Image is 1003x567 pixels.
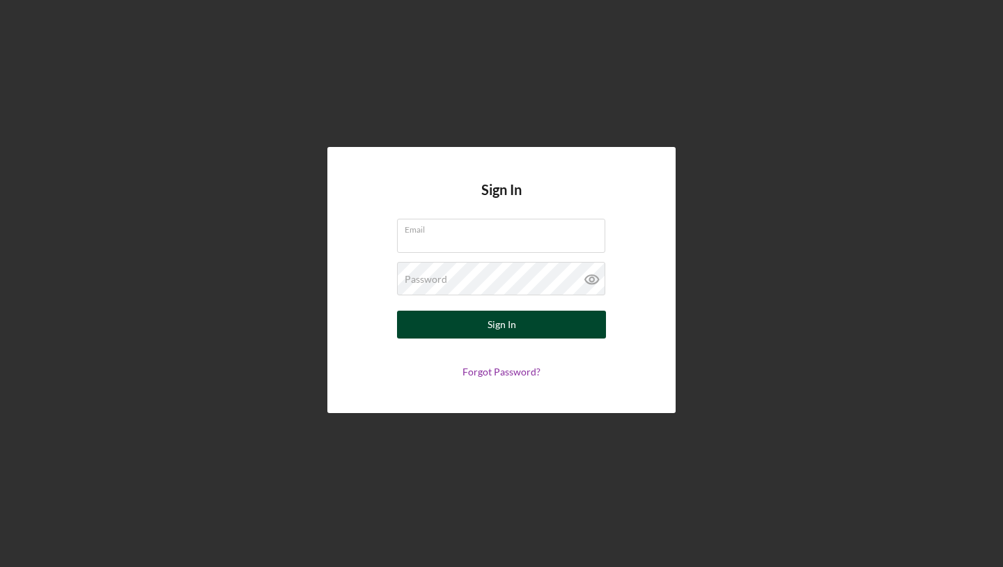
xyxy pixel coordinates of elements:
[488,311,516,339] div: Sign In
[405,274,447,285] label: Password
[397,311,606,339] button: Sign In
[462,366,541,378] a: Forgot Password?
[481,182,522,219] h4: Sign In
[405,219,605,235] label: Email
